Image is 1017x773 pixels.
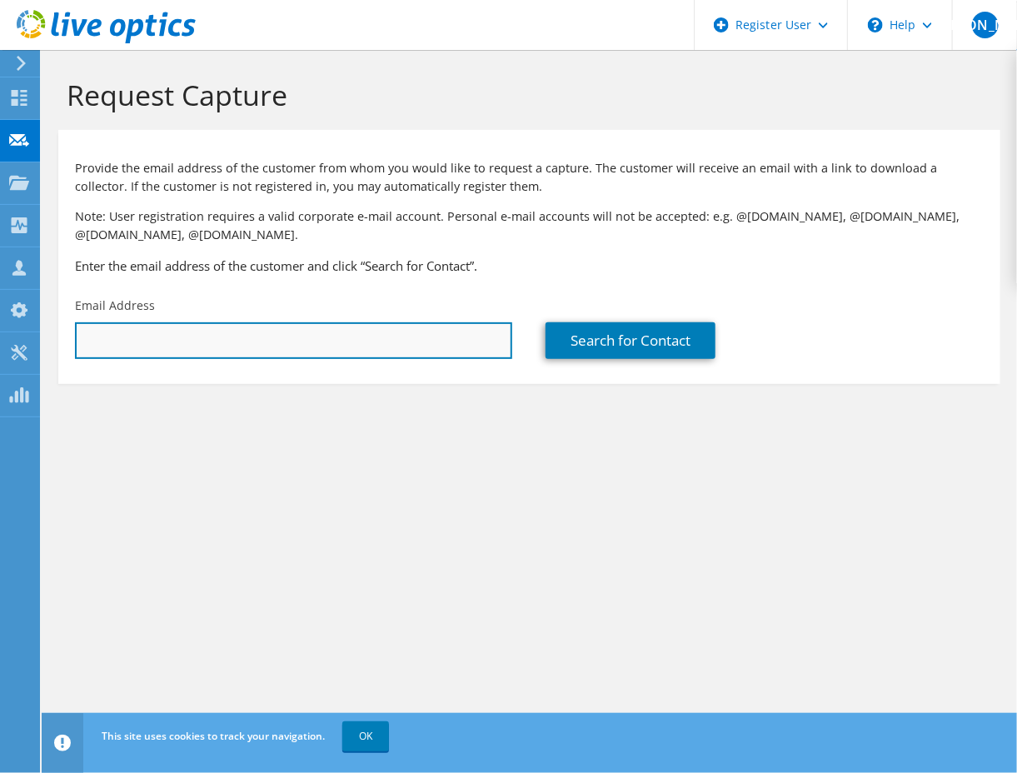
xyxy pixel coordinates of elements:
span: This site uses cookies to track your navigation. [102,729,325,743]
p: Provide the email address of the customer from whom you would like to request a capture. The cust... [75,159,984,196]
a: Search for Contact [546,322,715,359]
p: Note: User registration requires a valid corporate e-mail account. Personal e-mail accounts will ... [75,207,984,244]
h1: Request Capture [67,77,984,112]
h3: Enter the email address of the customer and click “Search for Contact”. [75,257,984,275]
span: [PERSON_NAME] [972,12,999,38]
a: OK [342,721,389,751]
label: Email Address [75,297,155,314]
svg: \n [868,17,883,32]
